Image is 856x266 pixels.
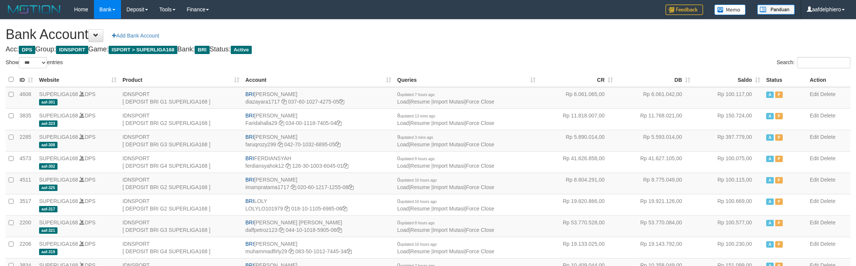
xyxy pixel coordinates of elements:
[36,151,119,173] td: DPS
[693,194,763,215] td: Rp 100.669,00
[820,134,835,140] a: Delete
[433,227,464,233] a: Import Mutasi
[693,130,763,151] td: Rp 397.779,00
[693,215,763,237] td: Rp 100.577,00
[466,227,494,233] a: Force Close
[433,120,464,126] a: Import Mutasi
[19,46,35,54] span: DPS
[807,72,850,87] th: Action
[397,155,435,161] span: 0
[245,120,277,126] a: Faridahalla29
[286,163,291,169] a: Copy ferdiansyahok12 to clipboard
[39,227,57,234] span: aaf-321
[245,113,254,119] span: BRI
[775,92,783,98] span: Paused
[39,249,57,255] span: aaf-319
[538,151,616,173] td: Rp 41.626.858,00
[119,87,242,109] td: IDNSPORT [ DEPOSIT BRI G1 SUPERLIGA168 ]
[397,177,494,190] span: | | |
[242,72,394,87] th: Account: activate to sort column ascending
[242,173,394,194] td: [PERSON_NAME] 020-60-1217-1255-08
[36,87,119,109] td: DPS
[775,134,783,141] span: Paused
[346,248,352,254] a: Copy 083501012744534 to clipboard
[6,57,63,68] label: Show entries
[245,184,289,190] a: imampratama1717
[820,177,835,183] a: Delete
[810,134,819,140] a: Edit
[693,87,763,109] td: Rp 100.117,00
[775,177,783,183] span: Paused
[820,241,835,247] a: Delete
[433,184,464,190] a: Import Mutasi
[242,237,394,258] td: [PERSON_NAME] 083-50-1012-7445-34
[39,185,57,191] span: aaf-325
[39,155,78,161] a: SUPERLIGA168
[775,113,783,119] span: Paused
[397,241,494,254] span: | | |
[19,57,47,68] select: Showentries
[810,113,819,119] a: Edit
[245,163,284,169] a: ferdiansyahok12
[410,184,430,190] a: Resume
[616,130,693,151] td: Rp 5.593.014,00
[397,91,435,97] span: 0
[616,87,693,109] td: Rp 6.061.042,00
[466,248,494,254] a: Force Close
[119,237,242,258] td: IDNSPORT [ DEPOSIT BRI G4 SUPERLIGA168 ]
[766,220,774,226] span: Active
[39,99,57,105] span: aaf-301
[400,242,437,246] span: updated 16 hours ago
[289,248,294,254] a: Copy muhammadfirly29 to clipboard
[242,87,394,109] td: [PERSON_NAME] 037-60-1027-4275-05
[466,163,494,169] a: Force Close
[39,163,57,170] span: aaf-302
[400,135,433,140] span: updated 3 mins ago
[397,177,437,183] span: 0
[820,155,835,161] a: Delete
[342,206,347,212] a: Copy 018101105698506 to clipboard
[397,248,409,254] a: Load
[410,120,430,126] a: Resume
[757,5,795,15] img: panduan.png
[6,27,850,42] h1: Bank Account
[36,72,119,87] th: Website: activate to sort column ascending
[538,87,616,109] td: Rp 6.061.065,00
[466,184,494,190] a: Force Close
[410,163,430,169] a: Resume
[56,46,88,54] span: IDNSPORT
[766,134,774,141] span: Active
[538,173,616,194] td: Rp 8.604.291,00
[119,173,242,194] td: IDNSPORT [ DEPOSIT BRI G2 SUPERLIGA168 ]
[17,130,36,151] td: 2285
[397,219,435,225] span: 0
[119,194,242,215] td: IDNSPORT [ DEPOSIT BRI G2 SUPERLIGA168 ]
[397,141,409,147] a: Load
[242,130,394,151] td: [PERSON_NAME] 042-70-1032-6895-05
[245,134,254,140] span: BRI
[335,141,340,147] a: Copy 042701032689505 to clipboard
[336,120,342,126] a: Copy 034001118740504 to clipboard
[775,198,783,205] span: Paused
[17,173,36,194] td: 4511
[397,198,437,204] span: 0
[693,151,763,173] td: Rp 100.075,00
[410,99,430,105] a: Resume
[17,215,36,237] td: 2200
[433,206,464,212] a: Import Mutasi
[397,120,409,126] a: Load
[397,219,494,233] span: | | |
[245,206,283,212] a: LOLYLO101979
[400,93,435,97] span: updated 7 hours ago
[397,99,409,105] a: Load
[766,92,774,98] span: Active
[242,215,394,237] td: [PERSON_NAME] [PERSON_NAME] 044-10-1018-5905-06
[616,151,693,173] td: Rp 41.627.105,00
[766,156,774,162] span: Active
[616,173,693,194] td: Rp 8.775.049,00
[466,141,494,147] a: Force Close
[39,113,78,119] a: SUPERLIGA168
[39,206,57,212] span: aaf-317
[119,130,242,151] td: IDNSPORT [ DEPOSIT BRI G3 SUPERLIGA168 ]
[775,241,783,248] span: Paused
